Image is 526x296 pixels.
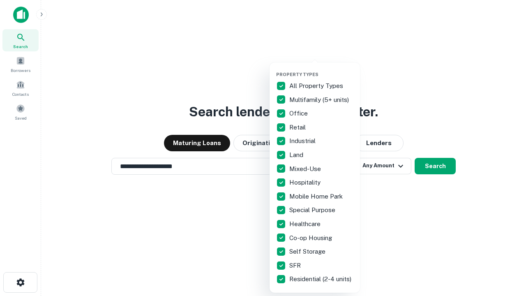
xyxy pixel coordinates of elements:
p: Healthcare [289,219,322,229]
p: Industrial [289,136,317,146]
p: Office [289,109,309,118]
p: Co-op Housing [289,233,334,243]
p: SFR [289,261,302,271]
p: Hospitality [289,178,322,187]
p: Multifamily (5+ units) [289,95,351,105]
span: Property Types [276,72,318,77]
p: Residential (2-4 units) [289,274,353,284]
p: Land [289,150,305,160]
p: Special Purpose [289,205,337,215]
p: Retail [289,123,307,132]
iframe: Chat Widget [485,230,526,270]
p: Self Storage [289,247,327,257]
p: All Property Types [289,81,345,91]
p: Mixed-Use [289,164,323,174]
p: Mobile Home Park [289,192,344,201]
